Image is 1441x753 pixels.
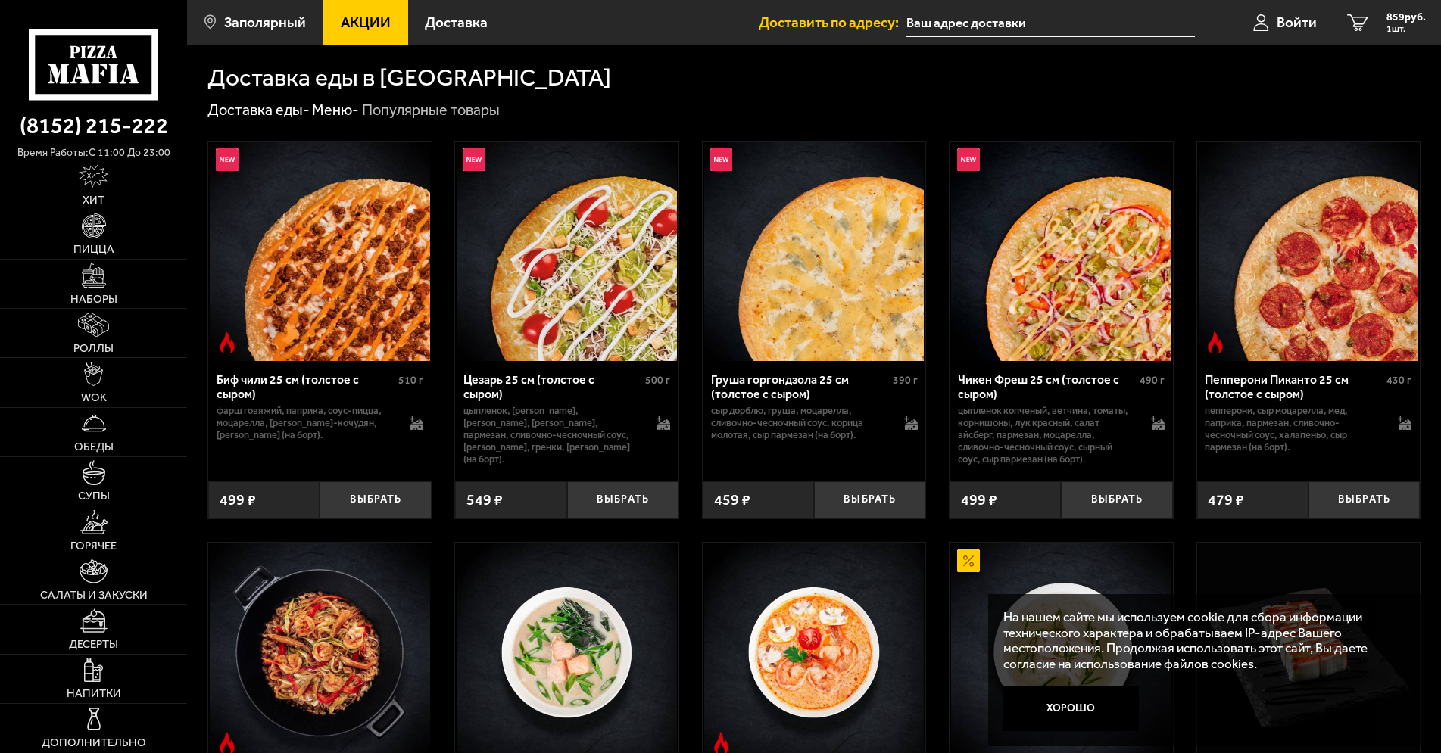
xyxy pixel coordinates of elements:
span: Напитки [67,688,121,699]
p: фарш говяжий, паприка, соус-пицца, моцарелла, [PERSON_NAME]-кочудян, [PERSON_NAME] (на борт). [217,405,395,441]
img: Биф чили 25 см (толстое с сыром) [210,142,429,361]
p: сыр дорблю, груша, моцарелла, сливочно-чесночный соус, корица молотая, сыр пармезан (на борт). [711,405,889,441]
span: 1 шт. [1386,24,1426,33]
a: Доставка еды- [207,101,310,119]
span: Заполярный [224,15,306,30]
div: Цезарь 25 см (толстое с сыром) [463,372,641,401]
button: Выбрать [1061,481,1172,518]
p: цыпленок копченый, ветчина, томаты, корнишоны, лук красный, салат айсберг, пармезан, моцарелла, с... [958,405,1136,465]
span: Наборы [70,294,117,305]
span: 479 ₽ [1208,493,1244,508]
span: 510 г [398,374,423,387]
div: Биф чили 25 см (толстое с сыром) [217,372,395,401]
span: Роллы [73,343,114,354]
span: 500 г [645,374,670,387]
span: 490 г [1140,374,1165,387]
span: 859 руб. [1386,12,1426,23]
span: Пицца [73,244,114,255]
button: Выбрать [567,481,678,518]
span: 549 ₽ [466,493,503,508]
img: Новинка [710,148,733,171]
div: Популярные товары [362,101,500,120]
span: Салаты и закуски [40,590,148,601]
span: Обеды [74,441,114,453]
span: 390 г [893,374,918,387]
img: Чикен Фреш 25 см (толстое с сыром) [951,142,1171,361]
div: Чикен Фреш 25 см (толстое с сыром) [958,372,1136,401]
img: Острое блюдо [216,331,239,354]
span: 430 г [1386,374,1411,387]
a: НовинкаЦезарь 25 см (толстое с сыром) [455,142,678,361]
img: Пепперони Пиканто 25 см (толстое с сыром) [1199,142,1418,361]
img: Акционный [957,549,980,572]
div: Пепперони Пиканто 25 см (толстое с сыром) [1205,372,1383,401]
span: 499 ₽ [220,493,256,508]
img: Новинка [957,148,980,171]
span: Войти [1277,15,1317,30]
div: Груша горгондзола 25 см (толстое с сыром) [711,372,889,401]
span: Десерты [69,639,118,650]
span: Горячее [70,540,117,552]
h1: Доставка еды в [GEOGRAPHIC_DATA] [207,66,611,90]
img: Острое блюдо [1204,331,1227,354]
a: НовинкаОстрое блюдоБиф чили 25 см (толстое с сыром) [208,142,432,361]
a: НовинкаГруша горгондзола 25 см (толстое с сыром) [703,142,926,361]
img: Цезарь 25 см (толстое с сыром) [457,142,677,361]
span: 499 ₽ [961,493,997,508]
input: Ваш адрес доставки [906,9,1195,37]
button: Выбрать [814,481,925,518]
span: WOK [81,392,107,403]
p: цыпленок, [PERSON_NAME], [PERSON_NAME], [PERSON_NAME], пармезан, сливочно-чесночный соус, [PERSON... [463,405,641,465]
span: 459 ₽ [714,493,750,508]
img: Новинка [216,148,239,171]
span: Акции [341,15,391,30]
a: Меню- [312,101,359,119]
img: Новинка [463,148,485,171]
span: Доставка [425,15,488,30]
a: НовинкаЧикен Фреш 25 см (толстое с сыром) [950,142,1173,361]
span: Доставить по адресу: [759,15,906,30]
button: Выбрать [1308,481,1420,518]
span: Хит [83,194,104,206]
button: Хорошо [1003,686,1138,730]
p: На нашем сайте мы используем cookie для сбора информации технического характера и обрабатываем IP... [1003,609,1396,671]
p: пепперони, сыр Моцарелла, мед, паприка, пармезан, сливочно-чесночный соус, халапеньо, сыр пармеза... [1205,405,1383,453]
span: Дополнительно [42,737,146,748]
span: Супы [78,490,110,502]
button: Выбрать [320,481,431,518]
a: Острое блюдоПепперони Пиканто 25 см (толстое с сыром) [1197,142,1421,361]
img: Груша горгондзола 25 см (толстое с сыром) [704,142,924,361]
